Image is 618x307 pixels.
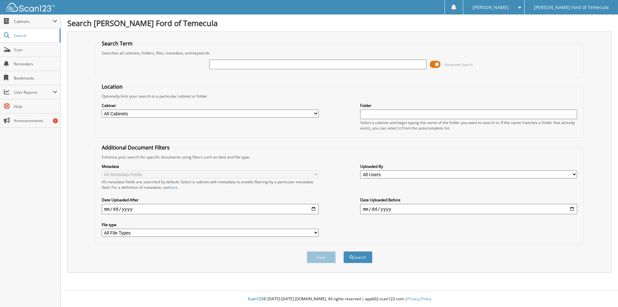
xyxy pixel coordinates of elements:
[407,296,431,302] a: Privacy Policy
[98,83,126,90] legend: Location
[102,222,319,227] label: File type
[102,164,319,169] label: Metadata
[534,5,609,9] span: [PERSON_NAME] Ford of Temecula
[360,164,577,169] label: Uploaded By
[14,104,57,109] span: Help
[61,291,618,307] div: © [DATE]-[DATE] [DOMAIN_NAME]. All rights reserved | appb02-scan123-com |
[14,90,53,95] span: User Reports
[98,154,581,160] div: Enhance your search for specific documents using filters such as date and file type.
[102,179,319,190] div: All metadata fields are searched by default. Select a cabinet with metadata to enable filtering b...
[14,75,57,81] span: Bookmarks
[444,62,473,67] span: Advanced Search
[343,251,372,263] button: Search
[473,5,509,9] span: [PERSON_NAME]
[98,93,581,99] div: Optionally limit your search to a particular cabinet or folder
[102,204,319,214] input: start
[14,33,56,38] span: Search
[360,103,577,108] label: Folder
[14,118,57,123] span: Announcements
[307,251,336,263] button: Clear
[360,120,577,131] div: Select a cabinet and begin typing the name of the folder you want to search in. If the name match...
[14,47,57,53] span: Scan
[248,296,263,302] span: Scan123
[14,61,57,67] span: Reminders
[102,197,319,203] label: Date Uploaded After
[360,197,577,203] label: Date Uploaded Before
[102,103,319,108] label: Cabinet
[360,204,577,214] input: end
[98,144,173,151] legend: Additional Document Filters
[98,50,581,56] div: Searches all cabinets, folders, files, metadata, and keywords
[53,118,58,123] div: 1
[169,185,178,190] a: here
[14,19,53,24] span: Cabinets
[67,18,612,28] h1: Search [PERSON_NAME] Ford of Temecula
[98,40,136,47] legend: Search Term
[6,3,55,12] img: scan123-logo-white.svg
